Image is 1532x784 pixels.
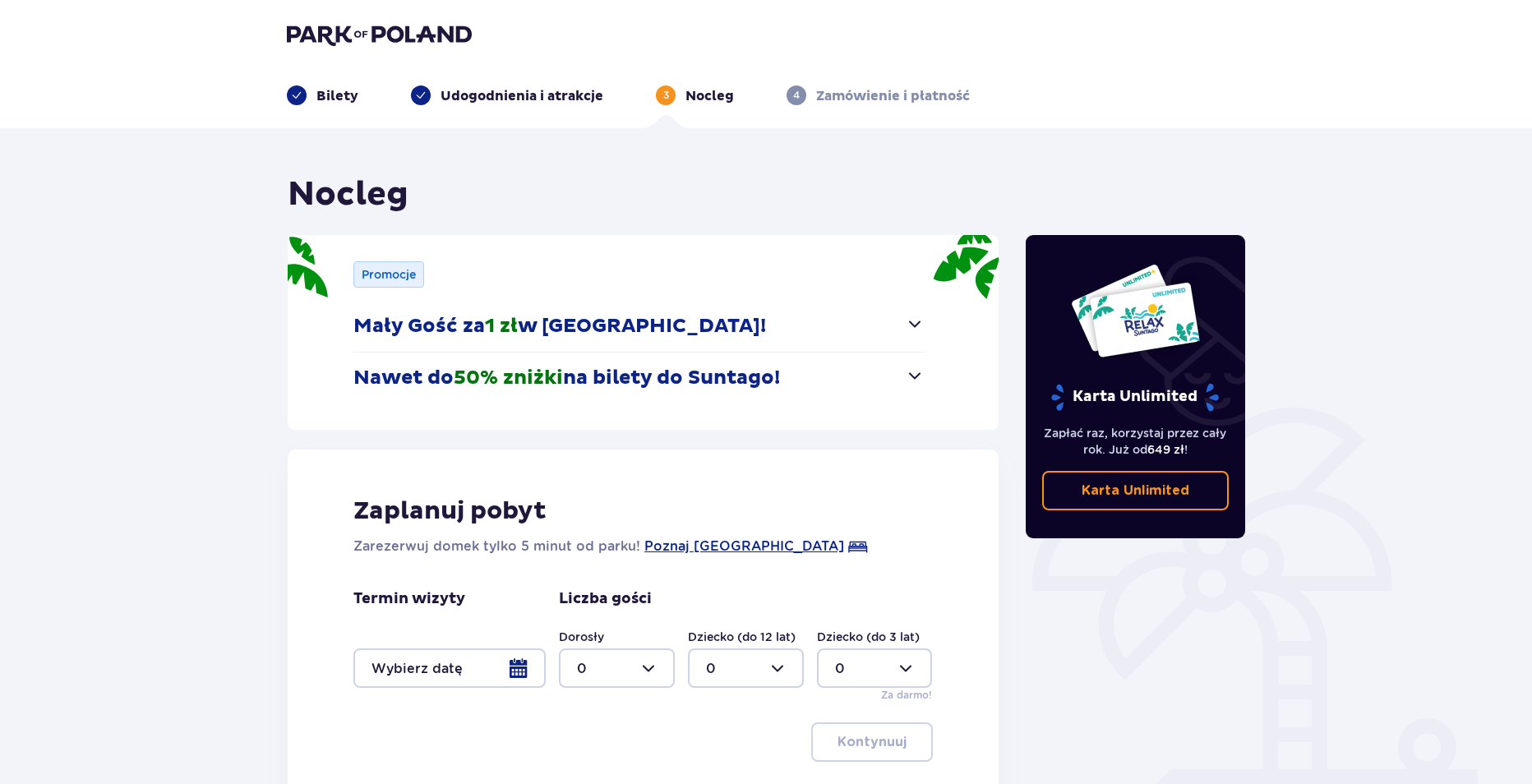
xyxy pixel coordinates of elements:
span: 50% zniżki [454,366,563,390]
p: Udogodnienia i atrakcje [441,87,603,105]
p: Termin wizyty [353,589,465,609]
p: Kontynuuj [838,733,907,751]
p: 4 [793,88,800,103]
p: Nawet do na bilety do Suntago! [353,366,780,390]
h1: Nocleg [288,174,408,215]
span: 1 zł [485,314,518,339]
div: Bilety [287,85,358,105]
div: 3Nocleg [656,85,734,105]
p: Promocje [362,266,416,283]
p: Nocleg [685,87,734,105]
span: 649 zł [1147,443,1184,456]
p: Zaplanuj pobyt [353,496,547,527]
p: Karta Unlimited [1082,482,1189,500]
label: Dorosły [559,629,604,645]
label: Dziecko (do 3 lat) [817,629,920,645]
p: Bilety [316,87,358,105]
p: Liczba gości [559,589,652,609]
label: Dziecko (do 12 lat) [688,629,796,645]
p: Zarezerwuj domek tylko 5 minut od parku! [353,537,640,556]
p: Zapłać raz, korzystaj przez cały rok. Już od ! [1042,425,1230,458]
p: Zamówienie i płatność [816,87,970,105]
div: Udogodnienia i atrakcje [411,85,603,105]
img: Park of Poland logo [287,23,472,46]
p: Mały Gość za w [GEOGRAPHIC_DATA]! [353,314,766,339]
a: Karta Unlimited [1042,471,1230,510]
p: Za darmo! [881,688,932,703]
div: 4Zamówienie i płatność [787,85,970,105]
a: Poznaj [GEOGRAPHIC_DATA] [644,537,844,556]
p: 3 [663,88,669,103]
button: Kontynuuj [811,722,933,762]
button: Mały Gość za1 złw [GEOGRAPHIC_DATA]! [353,301,925,352]
img: Dwie karty całoroczne do Suntago z napisem 'UNLIMITED RELAX', na białym tle z tropikalnymi liśćmi... [1070,263,1201,358]
button: Nawet do50% zniżkina bilety do Suntago! [353,353,925,404]
p: Karta Unlimited [1050,383,1221,412]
